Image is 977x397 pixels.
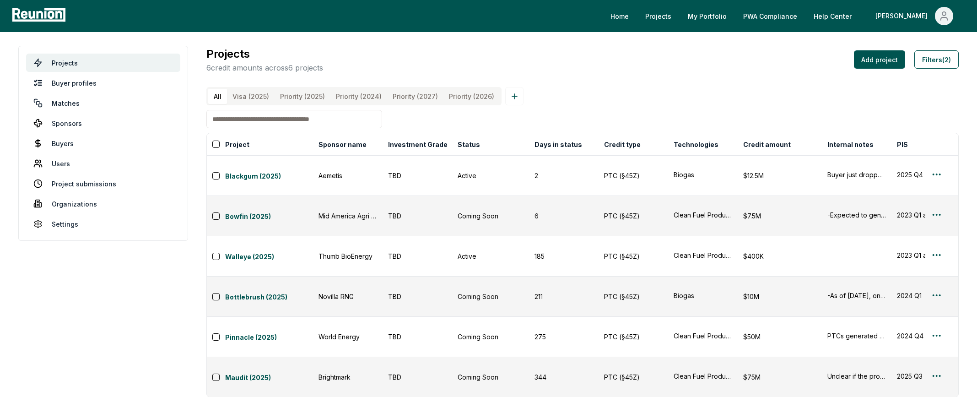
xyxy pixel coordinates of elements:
div: $10M [743,292,816,301]
div: 211 [534,292,593,301]
button: Pinnacle (2025) [225,331,313,343]
div: 275 [534,332,593,342]
div: 185 [534,251,593,261]
div: TBD [388,211,447,221]
button: 2025 Q3 [897,371,955,381]
a: Walleye (2025) [225,252,313,263]
a: Matches [26,94,180,112]
button: Visa (2025) [227,89,275,104]
p: 6 credit amounts across 6 projects [206,62,323,73]
button: PTCs generated at ratable, quarterly basis Seller exploring indemnity + insurance, Have had one c... [827,331,886,341]
button: Internal notes [826,135,875,153]
div: Clean Fuel Production [674,331,732,341]
div: 2024 Q1 [897,291,955,300]
div: PTC (§45Z) [604,211,663,221]
a: Buyer profiles [26,74,180,92]
button: Clean Fuel Production [674,250,732,260]
button: Clean Fuel Production [674,210,732,220]
div: Coming Soon [458,211,524,221]
a: My Portfolio [680,7,734,25]
div: Novilla RNG [318,292,377,301]
div: TBD [388,292,447,301]
div: $75M [743,372,816,382]
a: Pinnacle (2025) [225,332,313,343]
div: World Energy [318,332,377,342]
div: TBD [388,171,447,180]
button: Status [456,135,482,153]
div: $400K [743,251,816,261]
button: Unclear if the projects are PWA 'compliant' - need further information. I assume that the project... [827,371,886,381]
a: Buyers [26,134,180,152]
button: Maudit (2025) [225,371,313,384]
button: Credit amount [741,135,793,153]
div: Coming Soon [458,292,524,301]
h3: Projects [206,46,323,62]
button: Buyer just dropped due to post OBBBA liability changing for 2025. want to close quickly. [827,170,886,179]
div: TBD [388,372,447,382]
nav: Main [603,7,968,25]
button: -As of [DATE], only preliminary guidance for 45Z has been released. For this reason, these credit... [827,291,886,300]
div: Aemetis [318,171,377,180]
button: Technologies [672,135,720,153]
div: $7.5M [743,211,816,221]
div: 344 [534,372,593,382]
a: Settings [26,215,180,233]
div: TBD [388,332,447,342]
div: PTC (§45Z) [604,171,663,180]
button: Blackgum (2025) [225,169,313,182]
a: Project submissions [26,174,180,193]
a: Bowfin (2025) [225,212,313,223]
a: Organizations [26,195,180,213]
div: PTC (§45Z) [604,332,663,342]
a: Projects [638,7,679,25]
button: Biogas [674,170,732,179]
button: Biogas [674,291,732,300]
button: 2023 Q1 and earlier [897,250,955,260]
button: 2025 Q4 [897,170,955,179]
button: Filters(2) [914,50,959,69]
button: Sponsor name [317,135,368,153]
a: Maudit (2025) [225,373,313,384]
button: Credit type [602,135,642,153]
div: Thumb BioEnergy [318,251,377,261]
button: Clean Fuel Production [674,371,732,381]
button: Bowfin (2025) [225,210,313,223]
button: Add project [854,50,905,69]
button: 2024 Q4 [897,331,955,341]
button: PIS [895,135,910,153]
button: Days in status [533,135,584,153]
button: Priority (2024) [330,89,387,104]
div: PTC (§45Z) [604,251,663,261]
button: [PERSON_NAME] [868,7,961,25]
a: Home [603,7,636,25]
div: Brightmark [318,372,377,382]
div: Coming Soon [458,332,524,342]
div: Active [458,171,524,180]
a: Sponsors [26,114,180,132]
button: 2023 Q1 and earlier [897,210,955,220]
button: Priority (2025) [275,89,330,104]
div: 2 [534,171,593,180]
a: Blackgum (2025) [225,171,313,182]
div: [PERSON_NAME] [875,7,931,25]
div: Active [458,251,524,261]
div: PTC (§45Z) [604,292,663,301]
button: Project [223,135,251,153]
button: Investment Grade [386,135,449,153]
div: TBD [388,251,447,261]
div: 6 [534,211,593,221]
button: Priority (2026) [443,89,500,104]
div: PTC (§45Z) [604,372,663,382]
a: Users [26,154,180,173]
